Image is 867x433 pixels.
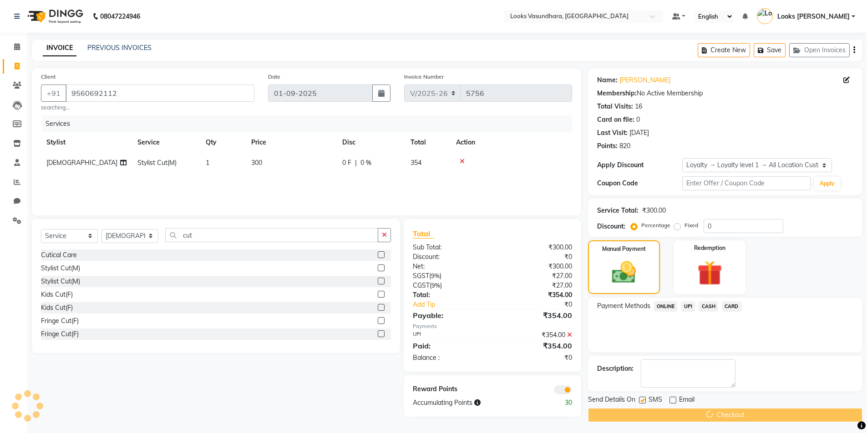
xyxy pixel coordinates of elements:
[597,75,618,85] div: Name:
[360,158,371,168] span: 0 %
[87,44,152,52] a: PREVIOUS INVOICES
[42,115,579,132] div: Services
[406,384,492,394] div: Reward Points
[41,85,66,102] button: +91
[406,300,507,309] a: Add Tip
[406,310,492,321] div: Payable:
[635,102,642,111] div: 16
[597,301,650,311] span: Payment Methods
[597,364,634,373] div: Description:
[597,141,618,151] div: Points:
[507,300,579,309] div: ₹0
[679,395,695,406] span: Email
[597,115,634,124] div: Card on file:
[597,206,639,215] div: Service Total:
[413,323,572,330] div: Payments
[404,73,444,81] label: Invoice Number
[41,316,79,326] div: Fringe Cut(F)
[41,303,73,313] div: Kids Cut(F)
[41,329,79,339] div: Fringe Cut(F)
[690,258,730,289] img: _gift.svg
[268,73,280,81] label: Date
[411,159,421,167] span: 354
[684,221,698,229] label: Fixed
[413,281,430,289] span: CGST
[619,75,670,85] a: [PERSON_NAME]
[649,395,662,406] span: SMS
[406,262,492,271] div: Net:
[406,243,492,252] div: Sub Total:
[636,115,640,124] div: 0
[597,160,683,170] div: Apply Discount
[757,8,773,24] img: Looks Vasundhara GZB
[641,221,670,229] label: Percentage
[100,4,140,29] b: 08047224946
[132,132,200,153] th: Service
[431,272,440,279] span: 9%
[597,102,633,111] div: Total Visits:
[699,301,718,312] span: CASH
[206,159,209,167] span: 1
[681,301,695,312] span: UPI
[246,132,337,153] th: Price
[492,262,579,271] div: ₹300.00
[492,330,579,340] div: ₹354.00
[137,159,177,167] span: Stylist Cut(M)
[413,272,429,280] span: SGST
[41,132,132,153] th: Stylist
[66,85,254,102] input: Search by Name/Mobile/Email/Code
[406,271,492,281] div: ( )
[342,158,351,168] span: 0 F
[492,271,579,281] div: ₹27.00
[251,159,262,167] span: 300
[41,73,56,81] label: Client
[754,43,786,57] button: Save
[492,290,579,300] div: ₹354.00
[789,43,850,57] button: Open Invoices
[629,128,649,138] div: [DATE]
[492,310,579,321] div: ₹354.00
[694,244,725,252] label: Redemption
[451,132,572,153] th: Action
[165,228,378,242] input: Search or Scan
[654,301,678,312] span: ONLINE
[814,177,840,190] button: Apply
[619,141,630,151] div: 820
[43,40,76,56] a: INVOICE
[23,4,86,29] img: logo
[41,104,254,112] small: searching...
[406,290,492,300] div: Total:
[355,158,357,168] span: |
[597,89,637,98] div: Membership:
[536,398,579,408] div: 30
[698,43,750,57] button: Create New
[492,281,579,290] div: ₹27.00
[492,353,579,363] div: ₹0
[406,398,535,408] div: Accumulating Points
[46,159,117,167] span: [DEMOGRAPHIC_DATA]
[597,222,625,231] div: Discount:
[41,264,80,273] div: Stylist Cut(M)
[597,179,683,188] div: Coupon Code
[722,301,741,312] span: CARD
[492,243,579,252] div: ₹300.00
[492,252,579,262] div: ₹0
[431,282,440,289] span: 9%
[642,206,666,215] div: ₹300.00
[602,245,646,253] label: Manual Payment
[200,132,246,153] th: Qty
[597,128,628,138] div: Last Visit:
[406,353,492,363] div: Balance :
[337,132,405,153] th: Disc
[597,89,853,98] div: No Active Membership
[682,176,811,190] input: Enter Offer / Coupon Code
[413,229,434,239] span: Total
[406,252,492,262] div: Discount:
[406,330,492,340] div: UPI
[41,277,80,286] div: Stylist Cut(M)
[406,281,492,290] div: ( )
[604,259,644,286] img: _cash.svg
[588,395,635,406] span: Send Details On
[777,12,850,21] span: Looks [PERSON_NAME]
[405,132,451,153] th: Total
